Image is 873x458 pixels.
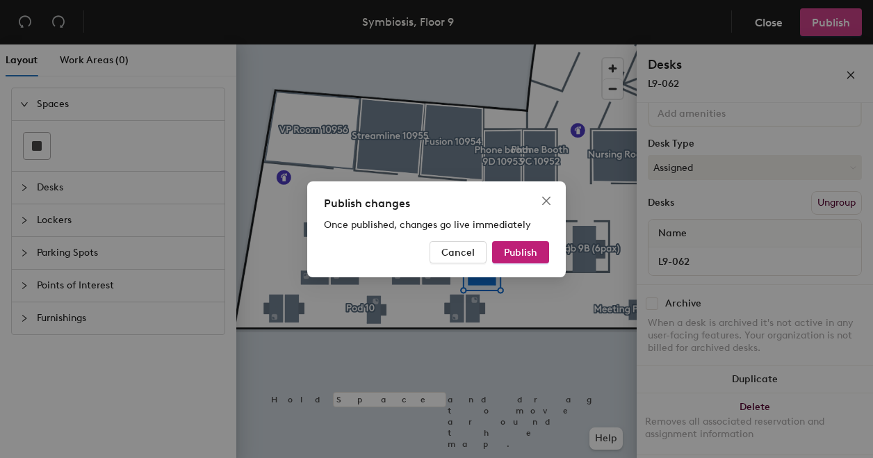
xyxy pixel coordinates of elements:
span: Close [535,195,557,206]
span: Publish [504,246,537,258]
button: Close [535,190,557,212]
div: Publish changes [324,195,549,212]
button: Cancel [430,241,487,263]
span: Cancel [441,246,475,258]
span: close [541,195,552,206]
button: Publish [492,241,549,263]
span: Once published, changes go live immediately [324,219,531,231]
